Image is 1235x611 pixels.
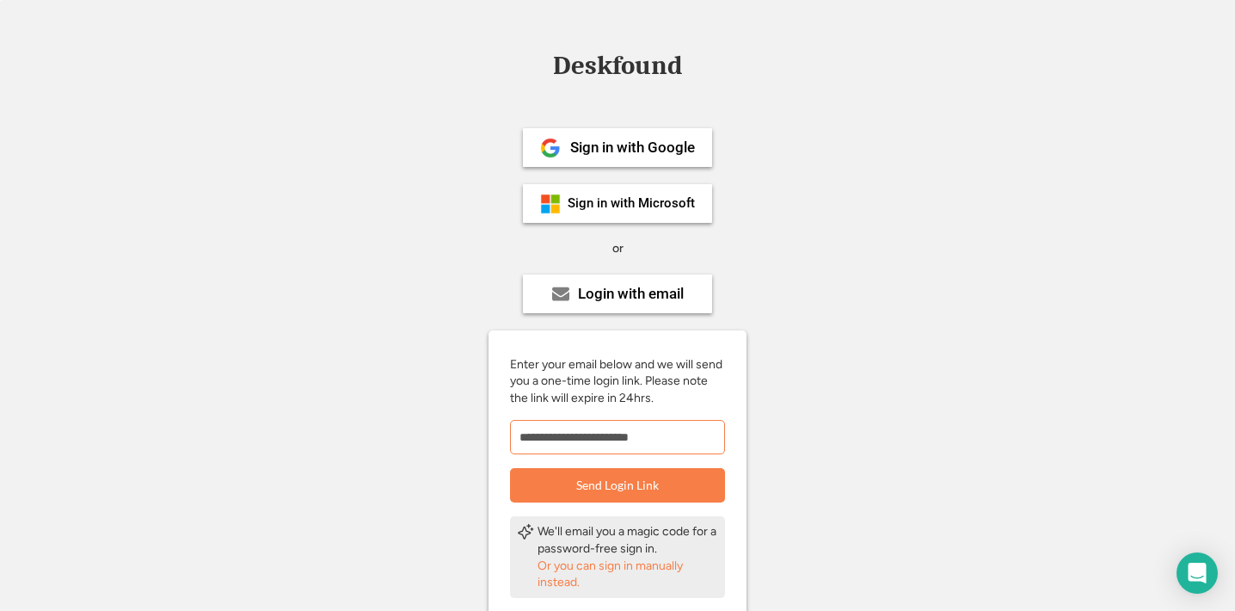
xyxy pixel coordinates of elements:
[510,468,725,503] button: Send Login Link
[540,138,561,158] img: 1024px-Google__G__Logo.svg.png
[570,140,695,155] div: Sign in with Google
[540,194,561,214] img: ms-symbollockup_mssymbol_19.png
[568,197,695,210] div: Sign in with Microsoft
[1177,552,1218,594] div: Open Intercom Messenger
[538,558,718,591] div: Or you can sign in manually instead.
[544,52,691,79] div: Deskfound
[510,356,725,407] div: Enter your email below and we will send you a one-time login link. Please note the link will expi...
[538,523,718,557] div: We'll email you a magic code for a password-free sign in.
[612,240,624,257] div: or
[578,287,684,301] div: Login with email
